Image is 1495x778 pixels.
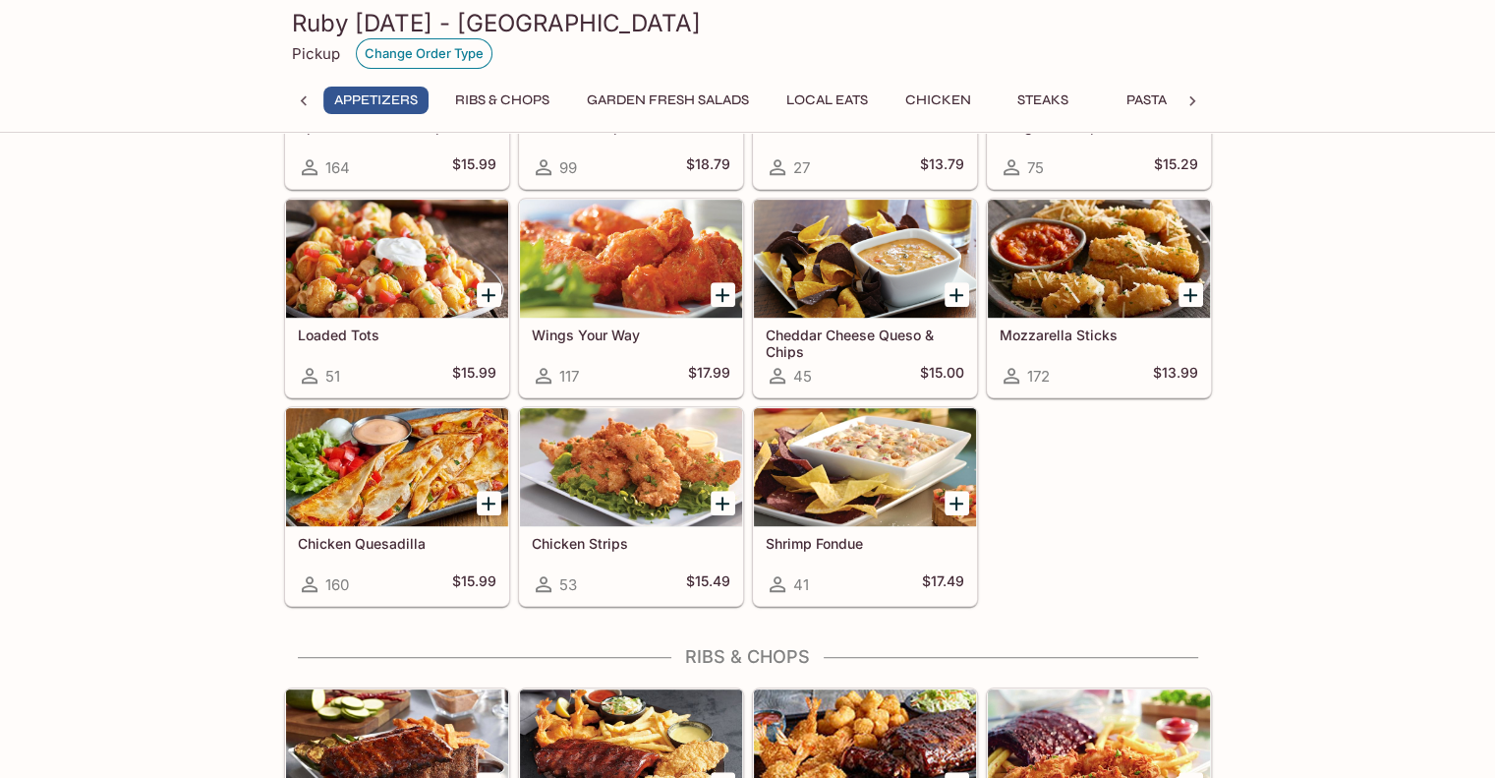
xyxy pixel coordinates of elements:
[1103,87,1191,114] button: Pasta
[559,367,579,386] span: 117
[285,407,509,606] a: Chicken Quesadilla160$15.99
[688,364,730,388] h5: $17.99
[753,407,977,606] a: Shrimp Fondue41$17.49
[1027,158,1044,177] span: 75
[532,327,730,343] h5: Wings Your Way
[686,155,730,179] h5: $18.79
[766,327,964,359] h5: Cheddar Cheese Queso & Chips
[532,535,730,552] h5: Chicken Strips
[519,407,743,606] a: Chicken Strips53$15.49
[286,200,508,318] div: Loaded Tots
[1154,155,1198,179] h5: $15.29
[520,408,742,526] div: Chicken Strips
[356,38,492,69] button: Change Order Type
[711,282,735,307] button: Add Wings Your Way
[323,87,429,114] button: Appetizers
[452,155,496,179] h5: $15.99
[292,44,340,63] p: Pickup
[754,200,976,318] div: Cheddar Cheese Queso & Chips
[988,200,1210,318] div: Mozzarella Sticks
[1027,367,1050,386] span: 172
[520,200,742,318] div: Wings Your Way
[298,535,496,552] h5: Chicken Quesadilla
[452,364,496,388] h5: $15.99
[753,199,977,397] a: Cheddar Cheese Queso & Chips45$15.00
[292,8,1204,38] h3: Ruby [DATE] - [GEOGRAPHIC_DATA]
[519,199,743,397] a: Wings Your Way117$17.99
[945,491,969,515] button: Add Shrimp Fondue
[894,87,983,114] button: Chicken
[325,367,340,386] span: 51
[686,572,730,596] h5: $15.49
[793,158,810,177] span: 27
[776,87,879,114] button: Local Eats
[945,282,969,307] button: Add Cheddar Cheese Queso & Chips
[285,199,509,397] a: Loaded Tots51$15.99
[477,491,501,515] button: Add Chicken Quesadilla
[325,575,349,594] span: 160
[452,572,496,596] h5: $15.99
[325,158,350,177] span: 164
[444,87,560,114] button: Ribs & Chops
[793,367,812,386] span: 45
[920,155,964,179] h5: $13.79
[1000,327,1198,343] h5: Mozzarella Sticks
[298,327,496,343] h5: Loaded Tots
[922,572,964,596] h5: $17.49
[1179,282,1203,307] button: Add Mozzarella Sticks
[920,364,964,388] h5: $15.00
[286,408,508,526] div: Chicken Quesadilla
[987,199,1211,397] a: Mozzarella Sticks172$13.99
[754,408,976,526] div: Shrimp Fondue
[559,575,577,594] span: 53
[559,158,577,177] span: 99
[766,535,964,552] h5: Shrimp Fondue
[284,646,1212,668] h4: Ribs & Chops
[576,87,760,114] button: Garden Fresh Salads
[999,87,1087,114] button: Steaks
[793,575,809,594] span: 41
[1153,364,1198,388] h5: $13.99
[711,491,735,515] button: Add Chicken Strips
[477,282,501,307] button: Add Loaded Tots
